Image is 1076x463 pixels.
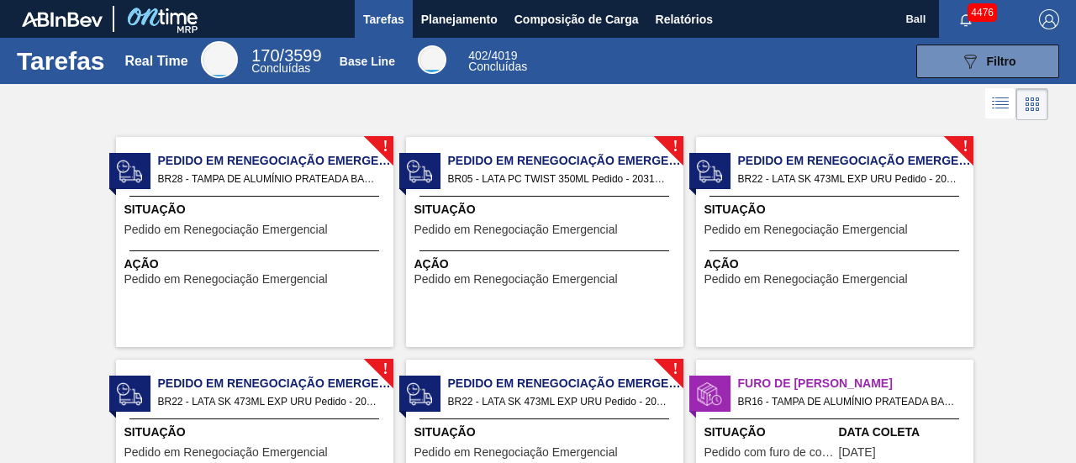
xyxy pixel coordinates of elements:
[697,381,722,407] img: status
[124,273,328,286] span: Pedido em Renegociação Emergencial
[414,255,679,273] span: Ação
[407,381,432,407] img: status
[17,51,105,71] h1: Tarefas
[124,446,328,459] span: Pedido em Renegociação Emergencial
[738,170,960,188] span: BR22 - LATA SK 473ML EXP URU Pedido - 2035513
[704,201,969,218] span: Situação
[697,159,722,184] img: status
[704,224,908,236] span: Pedido em Renegociação Emergencial
[985,88,1016,120] div: Visão em Lista
[448,375,683,392] span: Pedido em Renegociação Emergencial
[468,49,517,62] span: / 4019
[382,140,388,153] span: !
[201,41,238,78] div: Real Time
[656,9,713,29] span: Relatórios
[468,60,527,73] span: Concluídas
[124,424,389,441] span: Situação
[738,392,960,411] span: BR16 - TAMPA DE ALUMÍNIO PRATEADA BALL CDL Pedido - 2032677
[124,201,389,218] span: Situação
[340,55,395,68] div: Base Line
[117,159,142,184] img: status
[117,381,142,407] img: status
[514,9,639,29] span: Composição de Carga
[158,375,393,392] span: Pedido em Renegociação Emergencial
[158,392,380,411] span: BR22 - LATA SK 473ML EXP URU Pedido - 2035515
[124,224,328,236] span: Pedido em Renegociação Emergencial
[158,152,393,170] span: Pedido em Renegociação Emergencial
[124,255,389,273] span: Ação
[414,224,618,236] span: Pedido em Renegociação Emergencial
[939,8,993,31] button: Notificações
[124,54,187,69] div: Real Time
[672,363,678,376] span: !
[968,3,997,22] span: 4476
[704,424,835,441] span: Situação
[414,201,679,218] span: Situação
[916,45,1059,78] button: Filtro
[839,424,969,441] span: Data Coleta
[704,446,835,459] span: Pedido com furo de coleta
[738,152,973,170] span: Pedido em Renegociação Emergencial
[738,375,973,392] span: Furo de Coleta
[704,255,969,273] span: Ação
[468,49,488,62] span: 402
[251,61,310,75] span: Concluídas
[987,55,1016,68] span: Filtro
[382,363,388,376] span: !
[418,45,446,74] div: Base Line
[1016,88,1048,120] div: Visão em Cards
[363,9,404,29] span: Tarefas
[448,152,683,170] span: Pedido em Renegociação Emergencial
[468,50,527,72] div: Base Line
[158,170,380,188] span: BR28 - TAMPA DE ALUMÍNIO PRATEADA BALL CDL Pedido - 2015480
[672,140,678,153] span: !
[963,140,968,153] span: !
[414,424,679,441] span: Situação
[407,159,432,184] img: status
[251,46,279,65] span: 170
[421,9,498,29] span: Planejamento
[22,12,103,27] img: TNhmsLtSVTkK8tSr43FrP2fwEKptu5GPRR3wAAAABJRU5ErkJggg==
[1039,9,1059,29] img: Logout
[251,46,321,65] span: / 3599
[448,170,670,188] span: BR05 - LATA PC TWIST 350ML Pedido - 2031047
[839,446,876,459] span: 23/09/2025
[414,273,618,286] span: Pedido em Renegociação Emergencial
[414,446,618,459] span: Pedido em Renegociação Emergencial
[448,392,670,411] span: BR22 - LATA SK 473ML EXP URU Pedido - 2035514
[704,273,908,286] span: Pedido em Renegociação Emergencial
[251,49,321,74] div: Real Time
